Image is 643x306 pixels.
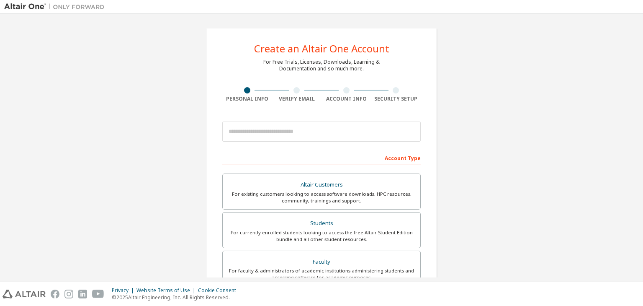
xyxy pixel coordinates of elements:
img: linkedin.svg [78,290,87,298]
div: Privacy [112,287,136,294]
div: Website Terms of Use [136,287,198,294]
div: For faculty & administrators of academic institutions administering students and accessing softwa... [228,267,415,281]
img: instagram.svg [64,290,73,298]
img: Altair One [4,3,109,11]
div: Cookie Consent [198,287,241,294]
div: Faculty [228,256,415,268]
div: Verify Email [272,96,322,102]
div: Personal Info [222,96,272,102]
div: For Free Trials, Licenses, Downloads, Learning & Documentation and so much more. [263,59,380,72]
div: Students [228,218,415,229]
div: Account Info [321,96,371,102]
div: For existing customers looking to access software downloads, HPC resources, community, trainings ... [228,191,415,204]
div: Account Type [222,151,421,164]
p: © 2025 Altair Engineering, Inc. All Rights Reserved. [112,294,241,301]
div: Security Setup [371,96,421,102]
div: Altair Customers [228,179,415,191]
div: For currently enrolled students looking to access the free Altair Student Edition bundle and all ... [228,229,415,243]
img: altair_logo.svg [3,290,46,298]
img: youtube.svg [92,290,104,298]
img: facebook.svg [51,290,59,298]
div: Create an Altair One Account [254,44,389,54]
